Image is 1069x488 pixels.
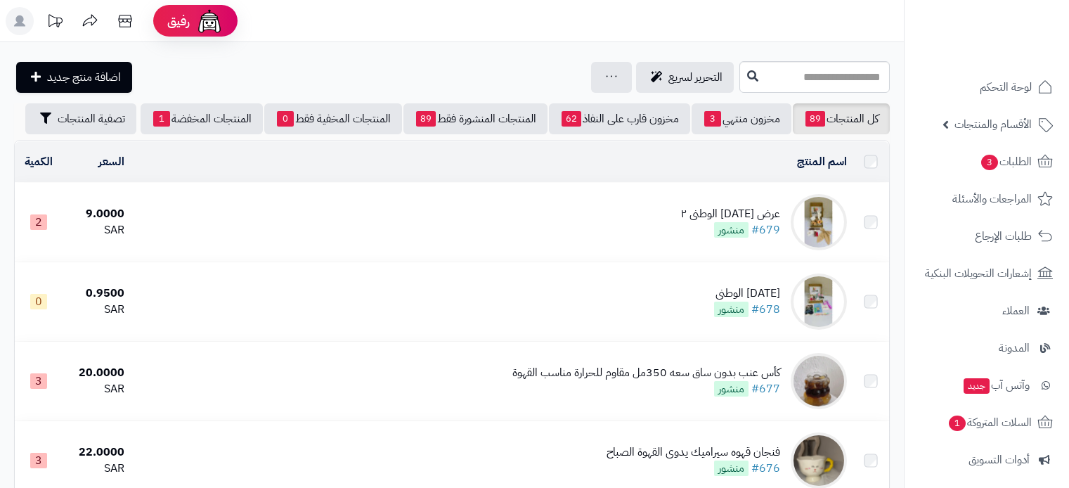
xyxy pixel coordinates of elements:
a: المنتجات المخفية فقط0 [264,103,402,134]
span: تصفية المنتجات [58,110,125,127]
button: تصفية المنتجات [25,103,136,134]
span: 0 [30,294,47,309]
a: طلبات الإرجاع [913,219,1061,253]
a: وآتس آبجديد [913,368,1061,402]
a: #676 [751,460,780,477]
div: 0.9500 [68,285,124,302]
a: المنتجات المنشورة فقط89 [403,103,548,134]
a: لوحة التحكم [913,70,1061,104]
span: الأقسام والمنتجات [954,115,1032,134]
span: التحرير لسريع [668,69,723,86]
a: #678 [751,301,780,318]
span: المراجعات والأسئلة [952,189,1032,209]
div: SAR [68,381,124,397]
span: 62 [562,111,581,127]
span: لوحة التحكم [980,77,1032,97]
span: منشور [714,381,749,397]
img: عرض اليوم الوطنى ٢ [791,194,847,250]
a: المراجعات والأسئلة [913,182,1061,216]
a: الطلبات3 [913,145,1061,179]
img: logo-2.png [973,20,1056,50]
a: تحديثات المنصة [37,7,72,39]
a: العملاء [913,294,1061,328]
img: ai-face.png [195,7,223,35]
a: السعر [98,153,124,170]
div: كأس عنب بدون ساق سعه 350مل مقاوم للحرارة مناسب القهوة [512,365,780,381]
div: SAR [68,302,124,318]
span: 3 [30,373,47,389]
div: SAR [68,222,124,238]
a: كل المنتجات89 [793,103,890,134]
div: SAR [68,461,124,477]
a: #677 [751,380,780,397]
span: أدوات التسويق [968,450,1030,470]
span: 89 [416,111,436,127]
a: اضافة منتج جديد [16,62,132,93]
span: 0 [277,111,294,127]
span: إشعارات التحويلات البنكية [925,264,1032,283]
span: 1 [153,111,170,127]
a: مخزون قارب على النفاذ62 [549,103,690,134]
a: المدونة [913,331,1061,365]
a: إشعارات التحويلات البنكية [913,257,1061,290]
span: 1 [948,415,966,432]
img: كأس عنب بدون ساق سعه 350مل مقاوم للحرارة مناسب القهوة [791,353,847,409]
span: منشور [714,461,749,476]
div: [DATE] الوطنى [714,285,780,302]
span: السلات المتروكة [947,413,1032,432]
span: طلبات الإرجاع [975,226,1032,246]
span: 3 [704,111,721,127]
a: المنتجات المخفضة1 [141,103,263,134]
div: عرض [DATE] الوطنى ٢ [681,206,780,222]
a: أدوات التسويق [913,443,1061,477]
a: التحرير لسريع [636,62,734,93]
span: الطلبات [980,152,1032,172]
span: رفيق [167,13,190,30]
div: 9.0000 [68,206,124,222]
img: اليوم الوطنى [791,274,847,330]
a: #679 [751,221,780,238]
span: جديد [964,378,990,394]
a: السلات المتروكة1 [913,406,1061,439]
span: 3 [30,453,47,468]
span: 3 [980,154,999,171]
div: فنجان قهوه سيراميك يدوى القهوة الصباح [607,444,780,461]
span: العملاء [1002,301,1030,321]
span: 2 [30,214,47,230]
span: منشور [714,222,749,238]
span: اضافة منتج جديد [47,69,121,86]
a: اسم المنتج [797,153,847,170]
span: منشور [714,302,749,317]
a: مخزون منتهي3 [692,103,791,134]
span: وآتس آب [962,375,1030,395]
span: المدونة [999,338,1030,358]
a: الكمية [25,153,53,170]
div: 20.0000 [68,365,124,381]
span: 89 [805,111,825,127]
div: 22.0000 [68,444,124,461]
